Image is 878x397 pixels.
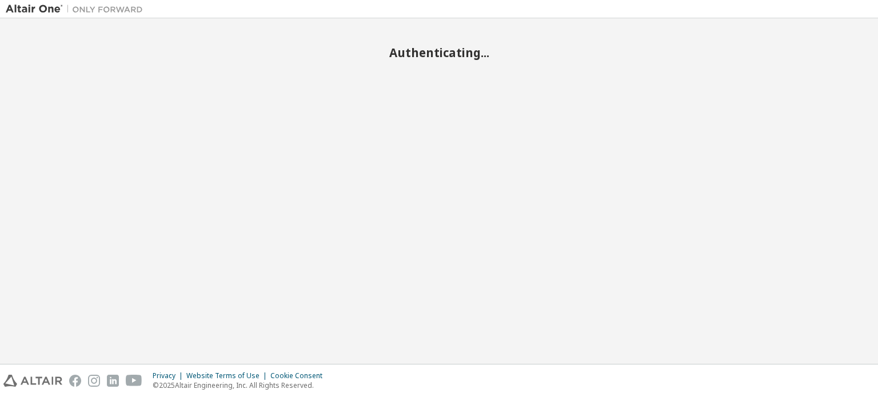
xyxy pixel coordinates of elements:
[88,375,100,387] img: instagram.svg
[69,375,81,387] img: facebook.svg
[6,45,872,60] h2: Authenticating...
[3,375,62,387] img: altair_logo.svg
[153,380,329,390] p: © 2025 Altair Engineering, Inc. All Rights Reserved.
[186,371,270,380] div: Website Terms of Use
[107,375,119,387] img: linkedin.svg
[126,375,142,387] img: youtube.svg
[153,371,186,380] div: Privacy
[6,3,149,15] img: Altair One
[270,371,329,380] div: Cookie Consent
